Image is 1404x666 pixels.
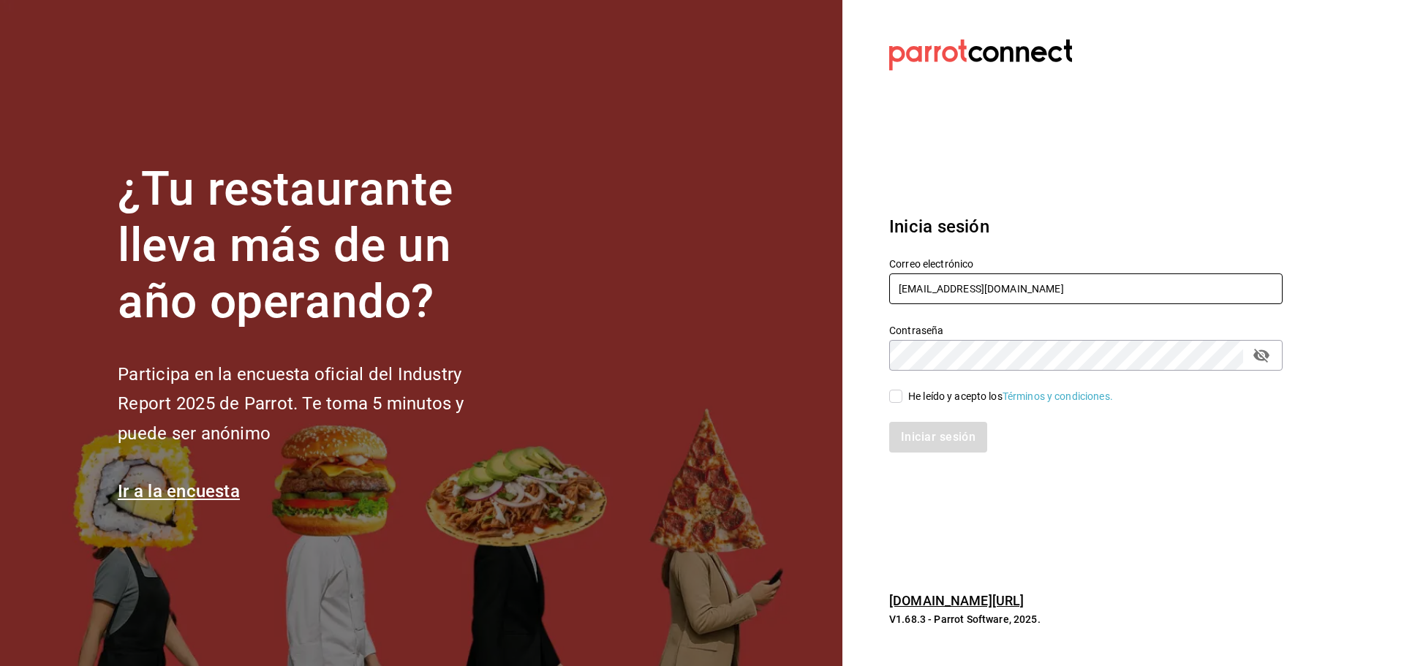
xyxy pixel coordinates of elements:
[118,481,240,502] a: Ir a la encuesta
[889,612,1283,627] p: V1.68.3 - Parrot Software, 2025.
[889,325,1283,336] label: Contraseña
[118,162,513,330] h1: ¿Tu restaurante lleva más de un año operando?
[908,389,1113,404] div: He leído y acepto los
[1003,390,1113,402] a: Términos y condiciones.
[1249,343,1274,368] button: passwordField
[889,273,1283,304] input: Ingresa tu correo electrónico
[889,259,1283,269] label: Correo electrónico
[889,213,1283,240] h3: Inicia sesión
[889,593,1024,608] a: [DOMAIN_NAME][URL]
[118,360,513,449] h2: Participa en la encuesta oficial del Industry Report 2025 de Parrot. Te toma 5 minutos y puede se...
